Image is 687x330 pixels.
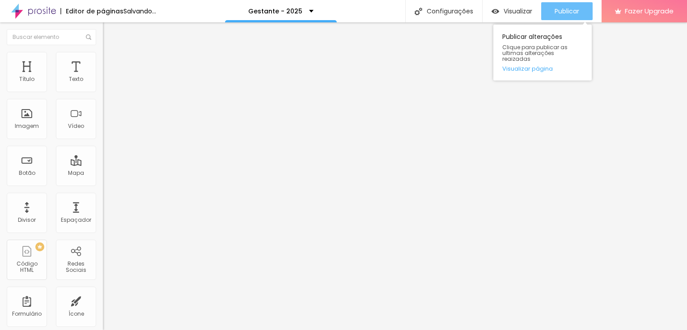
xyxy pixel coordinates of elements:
[625,7,674,15] span: Fazer Upgrade
[502,44,583,62] span: Clique para publicar as ultimas alterações reaizadas
[61,217,91,223] div: Espaçador
[18,217,36,223] div: Divisor
[7,29,96,45] input: Buscar elemento
[504,8,532,15] span: Visualizar
[58,261,93,274] div: Redes Sociais
[502,66,583,72] a: Visualizar página
[19,170,35,176] div: Botão
[541,2,593,20] button: Publicar
[492,8,499,15] img: view-1.svg
[12,311,42,317] div: Formulário
[69,76,83,82] div: Texto
[555,8,579,15] span: Publicar
[86,34,91,40] img: Icone
[248,8,302,14] p: Gestante - 2025
[68,123,84,129] div: Vídeo
[493,25,592,80] div: Publicar alterações
[415,8,422,15] img: Icone
[103,22,687,330] iframe: Editor
[15,123,39,129] div: Imagem
[68,170,84,176] div: Mapa
[60,8,123,14] div: Editor de páginas
[68,311,84,317] div: Ícone
[9,261,44,274] div: Código HTML
[19,76,34,82] div: Título
[483,2,541,20] button: Visualizar
[123,8,156,14] div: Salvando...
